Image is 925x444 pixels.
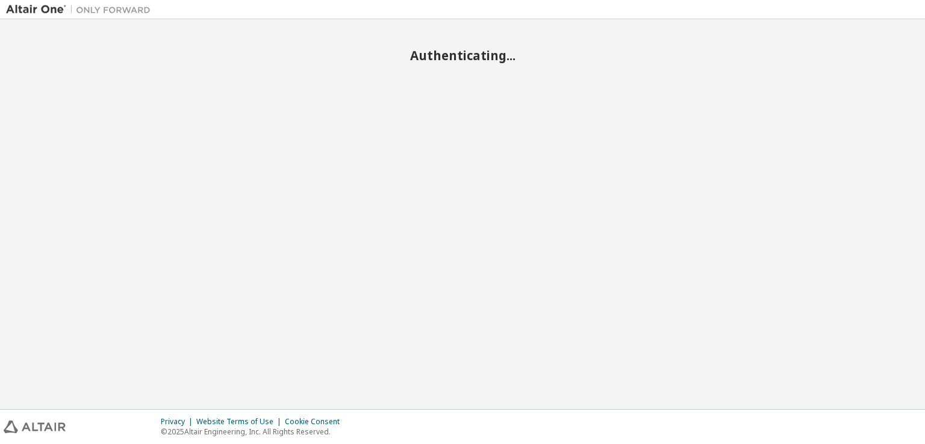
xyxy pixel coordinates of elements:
div: Website Terms of Use [196,417,285,427]
p: © 2025 Altair Engineering, Inc. All Rights Reserved. [161,427,347,437]
div: Privacy [161,417,196,427]
h2: Authenticating... [6,48,919,63]
img: Altair One [6,4,157,16]
div: Cookie Consent [285,417,347,427]
img: altair_logo.svg [4,421,66,433]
